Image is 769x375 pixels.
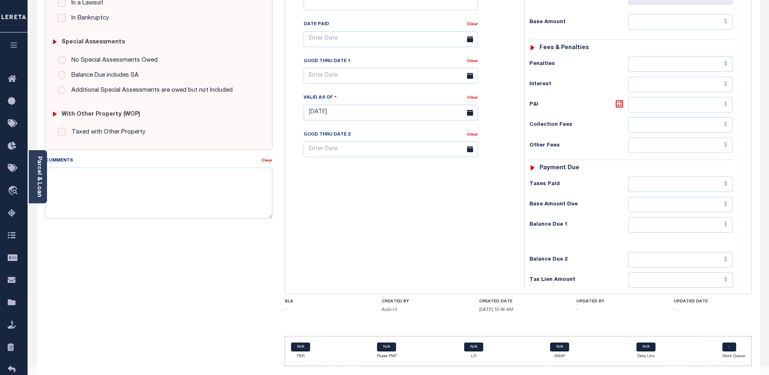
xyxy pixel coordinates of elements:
label: Date Paid [304,21,329,28]
a: N/A [464,343,483,351]
input: $ [628,97,733,112]
label: Taxed with Other Property [67,128,146,137]
a: N/A [377,343,396,351]
label: Valid as Of [304,94,337,101]
input: $ [628,56,733,72]
a: N/A [550,343,569,351]
h6: Base Amount Due [529,201,628,208]
h4: SLA [285,299,362,304]
label: Good Thru Date 2 [304,131,350,138]
h6: Base Amount [529,19,628,26]
a: N/A [291,343,310,351]
input: $ [628,272,733,288]
label: No Special Assessments Owed [67,56,158,65]
label: Additional Special Assessments are owed but not Included [67,86,233,95]
a: - [722,343,736,351]
h4: CREATED BY [382,299,460,304]
input: Enter Date [304,105,478,121]
a: Clear [467,96,478,100]
h6: Fees & Penalties [540,45,589,52]
label: Comments [45,157,73,164]
input: Enter Date [304,68,478,84]
input: $ [628,217,733,233]
h6: Special Assessments [62,39,125,46]
h4: UPDATED BY [576,299,654,304]
i: travel_explore [8,186,21,196]
h6: Payment due [540,165,579,172]
a: Clear [467,133,478,137]
h6: with Other Property (WOP) [62,111,140,118]
h6: Taxes Paid [529,181,628,187]
h6: Tax Lien Amount [529,277,628,283]
input: $ [628,14,733,30]
h5: - [674,307,752,312]
h6: Penalties [529,61,628,67]
p: LD [464,353,483,360]
p: Work Queue [722,353,745,360]
p: Payee PMT [377,353,397,360]
a: Clear [467,22,478,26]
h6: Balance Due 1 [529,222,628,228]
a: Clear [261,159,272,163]
input: $ [628,177,733,192]
input: $ [628,138,733,153]
h4: CREATED DATE [479,299,557,304]
label: Good Thru Date 1 [304,58,350,65]
h5: - [576,307,654,312]
input: $ [628,252,733,267]
input: $ [628,77,733,92]
h4: UPDATED DATE [674,299,752,304]
h5: [DATE] 10:46 AM [479,307,557,312]
input: Enter Date [304,31,478,47]
label: Balance Due includes SA [67,71,139,80]
h5: Auto-UI [382,307,460,312]
input: Enter Date [304,141,478,157]
h6: P&I [529,99,628,110]
input: $ [628,197,733,212]
p: Delq Ltrs [636,353,655,360]
a: Clear [467,59,478,63]
p: SNAP [550,353,569,360]
h6: Other Fees [529,142,628,149]
a: N/A [636,343,655,351]
p: TBR [291,353,310,360]
h6: Collection Fees [529,122,628,128]
span: - [285,308,286,312]
h6: Interest [529,81,628,88]
h6: Balance Due 2 [529,256,628,263]
a: Parcel & Loan [36,156,42,197]
label: In Bankruptcy [67,14,109,23]
input: $ [628,117,733,133]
